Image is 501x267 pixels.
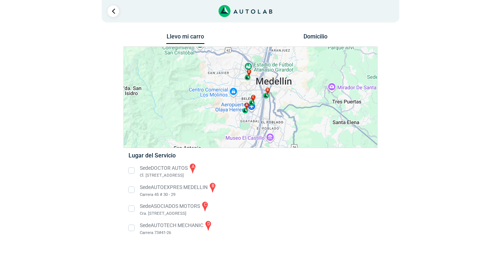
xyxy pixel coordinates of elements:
[219,7,273,14] a: Link al sitio de autolab
[248,69,250,74] span: d
[266,88,269,93] span: b
[166,33,204,44] button: Llevo mi carro
[129,152,372,159] h5: Lugar del Servicio
[246,103,248,108] span: a
[252,95,254,100] span: c
[297,33,335,44] button: Domicilio
[107,5,119,17] a: Ir al paso anterior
